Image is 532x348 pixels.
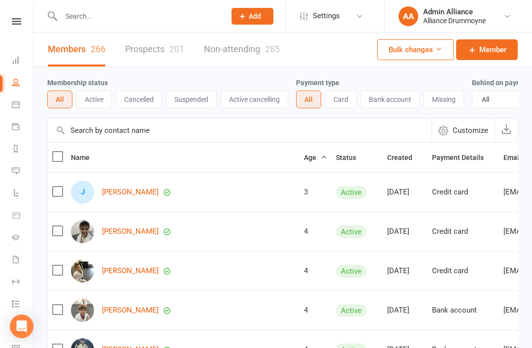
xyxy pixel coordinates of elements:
[102,267,159,275] a: [PERSON_NAME]
[47,91,72,108] button: All
[12,72,34,95] a: People
[296,79,339,87] label: Payment type
[116,91,162,108] button: Cancelled
[12,50,34,72] a: Dashboard
[336,265,366,278] div: Active
[71,220,94,243] img: Peter
[387,188,423,196] div: [DATE]
[503,154,532,161] span: Email
[304,227,327,236] div: 4
[387,306,423,315] div: [DATE]
[71,152,100,163] button: Name
[12,95,34,117] a: Calendar
[71,299,94,322] img: Axel
[432,188,495,196] div: Credit card
[424,91,464,108] button: Missing
[479,44,506,56] span: Member
[336,154,367,161] span: Status
[166,91,217,108] button: Suspended
[361,91,420,108] button: Bank account
[432,119,495,142] button: Customize
[304,152,327,163] button: Age
[432,154,495,161] span: Payment Details
[221,91,288,108] button: Active cancelling
[387,152,423,163] button: Created
[12,139,34,161] a: Reports
[304,306,327,315] div: 4
[432,152,495,163] button: Payment Details
[304,267,327,275] div: 4
[125,32,184,66] a: Prospects201
[377,39,454,60] button: Bulk changes
[336,152,367,163] button: Status
[456,39,518,60] a: Member
[71,259,94,283] img: Theodore
[48,32,105,66] a: Members266
[336,186,366,199] div: Active
[432,227,495,236] div: Credit card
[249,12,261,20] span: Add
[432,306,495,315] div: Bank account
[12,117,34,139] a: Payments
[232,8,273,25] button: Add
[71,181,94,204] div: Jace
[304,188,327,196] div: 3
[503,152,532,163] button: Email
[325,91,357,108] button: Card
[432,267,495,275] div: Credit card
[48,119,432,142] input: Search by contact name
[387,154,423,161] span: Created
[387,227,423,236] div: [DATE]
[296,91,321,108] button: All
[336,304,366,317] div: Active
[265,44,280,54] div: 285
[58,9,219,23] input: Search...
[204,32,280,66] a: Non-attending285
[399,6,418,26] div: AA
[423,7,486,16] div: Admin Alliance
[10,315,33,338] div: Open Intercom Messenger
[12,205,34,227] a: Product Sales
[387,267,423,275] div: [DATE]
[336,225,366,238] div: Active
[76,91,112,108] button: Active
[304,154,327,161] span: Age
[453,125,488,136] span: Customize
[423,16,486,25] div: Alliance Drummoyne
[102,306,159,315] a: [PERSON_NAME]
[102,227,159,236] a: [PERSON_NAME]
[71,154,100,161] span: Name
[47,79,108,87] label: Membership status
[102,188,159,196] a: [PERSON_NAME]
[313,5,340,27] span: Settings
[91,44,105,54] div: 266
[169,44,184,54] div: 201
